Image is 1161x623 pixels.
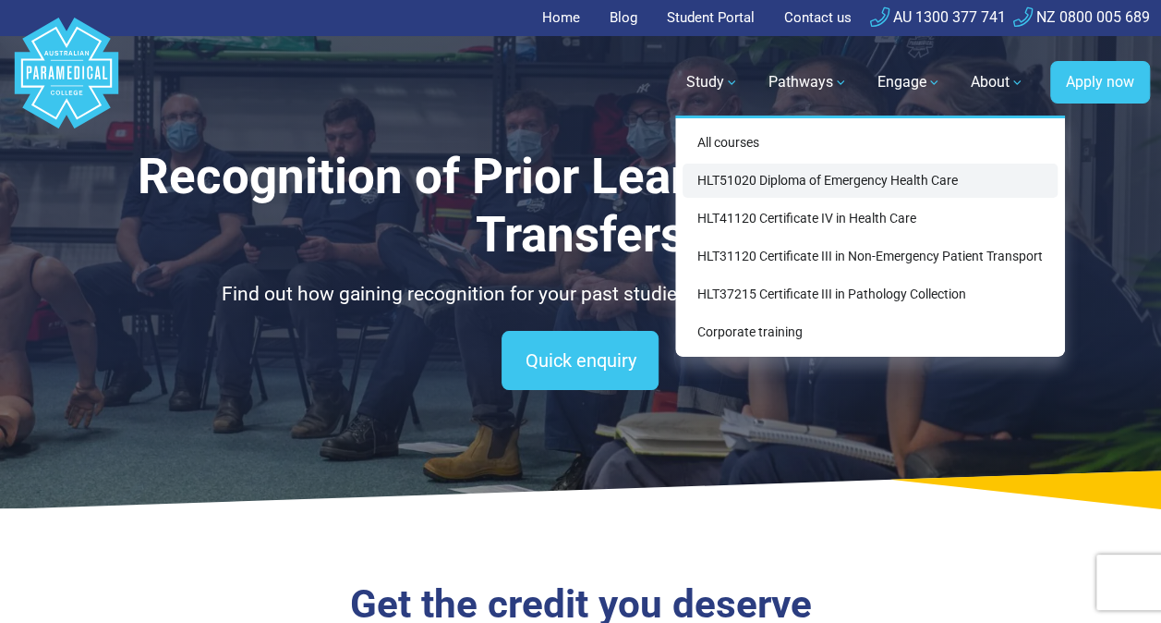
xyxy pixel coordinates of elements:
[675,56,750,108] a: Study
[502,331,659,390] a: Quick enquiry
[683,277,1058,311] a: HLT37215 Certificate III in Pathology Collection
[675,116,1065,357] div: Study
[683,315,1058,349] a: Corporate training
[11,36,122,129] a: Australian Paramedical College
[960,56,1035,108] a: About
[96,280,1064,310] p: Find out how gaining recognition for your past studies can get you qualified sooner.
[870,8,1006,26] a: AU 1300 377 741
[866,56,952,108] a: Engage
[683,126,1058,160] a: All courses
[1013,8,1150,26] a: NZ 0800 005 689
[96,148,1064,265] h1: Recognition of Prior Learning and Credit Transfers
[683,239,1058,274] a: HLT31120 Certificate III in Non-Emergency Patient Transport
[683,202,1058,236] a: HLT41120 Certificate IV in Health Care
[757,56,859,108] a: Pathways
[1050,61,1150,104] a: Apply now
[683,164,1058,198] a: HLT51020 Diploma of Emergency Health Care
